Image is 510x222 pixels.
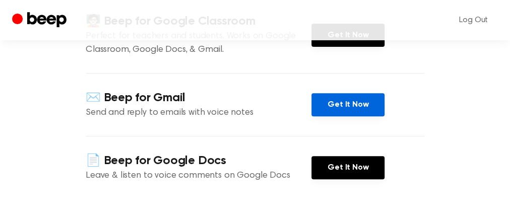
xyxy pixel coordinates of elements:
a: Log Out [449,8,498,32]
p: Perfect for teachers and students. Works on Google Classroom, Google Docs, & Gmail. [86,30,311,57]
h4: 📄 Beep for Google Docs [86,153,311,169]
p: Leave & listen to voice comments on Google Docs [86,169,311,183]
a: Beep [12,11,69,30]
a: Get It Now [311,93,385,116]
a: Get It Now [311,156,385,179]
h4: ✉️ Beep for Gmail [86,90,311,106]
p: Send and reply to emails with voice notes [86,106,311,120]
